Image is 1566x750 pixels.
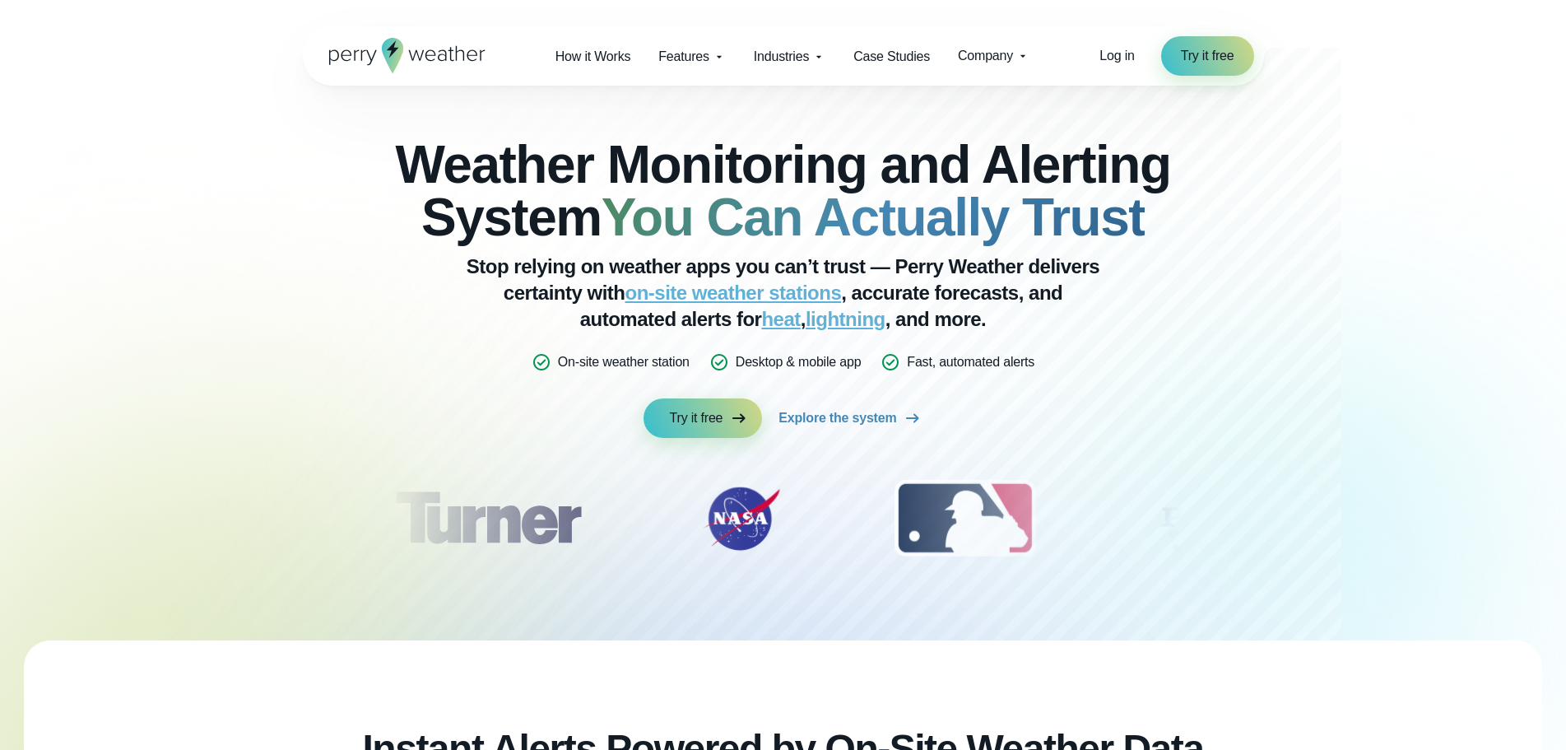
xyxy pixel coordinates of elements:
a: Try it free [1161,36,1254,76]
p: Desktop & mobile app [736,352,862,372]
a: How it Works [541,40,645,73]
a: lightning [806,308,885,330]
span: Try it free [670,408,723,428]
a: heat [761,308,800,330]
p: On-site weather station [558,352,690,372]
div: 2 of 12 [684,477,799,560]
a: on-site weather stations [625,282,842,304]
span: Company [958,46,1013,66]
span: Try it free [1181,46,1234,66]
p: Stop relying on weather apps you can’t trust — Perry Weather delivers certainty with , accurate f... [454,254,1113,333]
p: Fast, automated alerts [907,352,1034,372]
div: 1 of 12 [370,477,604,560]
a: Explore the system [778,398,922,438]
h2: Weather Monitoring and Alerting System [385,138,1182,244]
span: Features [658,47,709,67]
span: Case Studies [853,47,930,67]
span: How it Works [555,47,631,67]
a: Try it free [644,398,763,438]
div: 4 of 12 [1131,477,1262,560]
strong: You Can Actually Trust [602,188,1145,247]
span: Explore the system [778,408,896,428]
img: MLB.svg [878,477,1052,560]
div: 3 of 12 [878,477,1052,560]
span: Industries [754,47,809,67]
a: Case Studies [839,40,944,73]
span: Log in [1099,49,1134,63]
img: NASA.svg [684,477,799,560]
img: PGA.svg [1131,477,1262,560]
a: Log in [1099,46,1134,66]
div: slideshow [385,477,1182,568]
img: Turner-Construction_1.svg [370,477,604,560]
